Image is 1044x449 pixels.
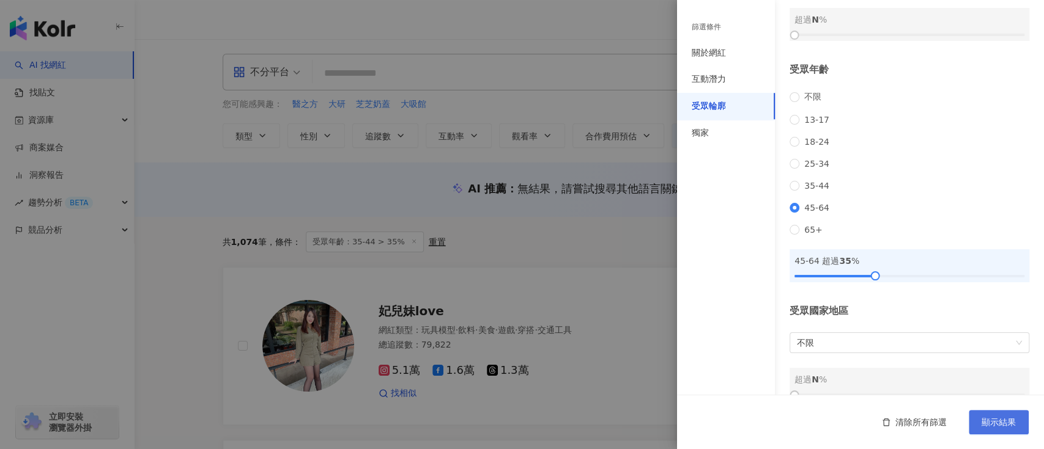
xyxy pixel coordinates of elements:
[895,417,947,427] span: 清除所有篩選
[692,73,726,86] div: 互動潛力
[870,410,959,434] button: 清除所有篩選
[839,256,851,266] span: 35
[794,13,1024,26] div: 超過 %
[790,304,1029,318] div: 受眾國家地區
[794,373,1024,386] div: 超過 %
[882,418,890,426] span: delete
[969,410,1029,434] button: 顯示結果
[982,417,1016,427] span: 顯示結果
[692,47,726,59] div: 關於網紅
[812,15,819,24] span: N
[692,127,709,139] div: 獨家
[799,159,834,169] span: 25-34
[692,22,721,32] div: 篩選條件
[812,374,819,384] span: N
[799,203,834,213] span: 45-64
[799,181,834,191] span: 35-44
[799,137,834,147] span: 18-24
[692,100,726,112] div: 受眾輪廓
[799,225,827,235] span: 65+
[799,115,834,125] span: 13-17
[797,333,1022,352] span: 不限
[790,63,1029,76] div: 受眾年齡
[799,92,826,103] span: 不限
[794,254,1024,268] div: 45-64 超過 %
